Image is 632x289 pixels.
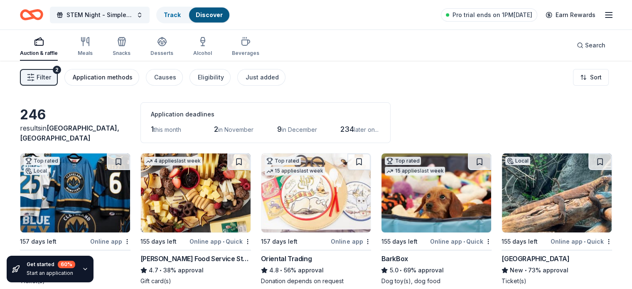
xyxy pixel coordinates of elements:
img: Image for Gordon Food Service Store [141,153,251,232]
div: Auction & raffle [20,50,58,57]
div: Gift card(s) [140,277,251,285]
span: • [463,238,465,245]
span: 2 [214,125,218,133]
button: Just added [237,69,285,86]
span: STEM Night - Simple STEM [66,10,133,20]
a: Home [20,5,43,25]
div: Start an application [27,270,75,277]
div: Beverages [232,50,259,57]
div: Top rated [385,157,421,165]
div: BarkBox [381,254,408,264]
img: Image for Cincinnati Zoo & Botanical Garden [502,153,612,232]
span: • [525,267,527,274]
div: Get started [27,261,75,268]
span: [GEOGRAPHIC_DATA], [GEOGRAPHIC_DATA] [20,124,119,142]
a: Track [164,11,181,18]
img: Image for Cleveland Monsters [20,153,130,232]
div: Donation depends on request [261,277,371,285]
button: Application methods [64,69,139,86]
div: 15 applies last week [265,167,325,175]
button: Snacks [113,33,130,61]
button: Auction & raffle [20,33,58,61]
span: • [223,238,224,245]
div: Online app Quick [189,236,251,247]
div: Causes [154,72,176,82]
div: 60 % [58,261,75,268]
a: Image for Cleveland MonstersTop ratedLocal157 days leftOnline appCleveland Monsters5.0•62% approv... [20,153,130,285]
button: Causes [146,69,183,86]
div: Top rated [24,157,60,165]
div: Eligibility [198,72,224,82]
span: • [584,238,585,245]
span: • [400,267,402,274]
div: Desserts [150,50,173,57]
span: 234 [340,125,354,133]
span: in December [282,126,317,133]
button: Filter2 [20,69,58,86]
div: 73% approval [502,265,612,275]
div: Ticket(s) [502,277,612,285]
div: Online app [331,236,371,247]
div: Online app [90,236,130,247]
div: Just added [246,72,279,82]
span: • [160,267,162,274]
div: Local [505,157,530,165]
span: 4.8 [269,265,279,275]
span: Search [585,40,605,50]
div: 15 applies last week [385,167,445,175]
div: 246 [20,106,130,123]
span: this month [154,126,181,133]
button: TrackDiscover [156,7,230,23]
div: 155 days left [381,237,417,247]
div: 155 days left [502,237,538,247]
div: Online app Quick [430,236,492,247]
a: Image for Cincinnati Zoo & Botanical GardenLocal155 days leftOnline app•Quick[GEOGRAPHIC_DATA]New... [502,153,612,285]
div: 157 days left [261,237,298,247]
div: Application methods [73,72,133,82]
span: in [20,124,119,142]
div: 157 days left [20,237,57,247]
button: Sort [573,69,609,86]
span: Sort [590,72,602,82]
button: Meals [78,33,93,61]
div: [GEOGRAPHIC_DATA] [502,254,569,264]
span: 9 [277,125,282,133]
div: Alcohol [193,50,212,57]
span: 1 [151,125,154,133]
a: Discover [196,11,223,18]
span: in November [218,126,253,133]
span: New [510,265,523,275]
div: Top rated [265,157,301,165]
img: Image for Oriental Trading [261,153,371,232]
span: • [280,267,282,274]
a: Pro trial ends on 1PM[DATE] [441,8,537,22]
div: Application deadlines [151,109,380,119]
a: Earn Rewards [541,7,600,22]
div: Oriental Trading [261,254,312,264]
div: 38% approval [140,265,251,275]
div: Online app Quick [551,236,612,247]
div: Meals [78,50,93,57]
div: Local [24,167,49,175]
div: 2 [53,66,61,74]
div: 69% approval [381,265,492,275]
button: Eligibility [189,69,231,86]
div: 56% approval [261,265,371,275]
button: Alcohol [193,33,212,61]
a: Image for Oriental TradingTop rated15 applieslast week157 days leftOnline appOriental Trading4.8•... [261,153,371,285]
div: 155 days left [140,237,177,247]
div: Dog toy(s), dog food [381,277,492,285]
span: later on... [354,126,379,133]
div: Snacks [113,50,130,57]
div: results [20,123,130,143]
div: 4 applies last week [144,157,202,165]
div: [PERSON_NAME] Food Service Store [140,254,251,264]
img: Image for BarkBox [381,153,491,232]
button: Search [570,37,612,54]
button: Desserts [150,33,173,61]
span: Pro trial ends on 1PM[DATE] [452,10,532,20]
a: Image for BarkBoxTop rated15 applieslast week155 days leftOnline app•QuickBarkBox5.0•69% approval... [381,153,492,285]
span: 5.0 [389,265,398,275]
span: Filter [37,72,51,82]
button: STEM Night - Simple STEM [50,7,150,23]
